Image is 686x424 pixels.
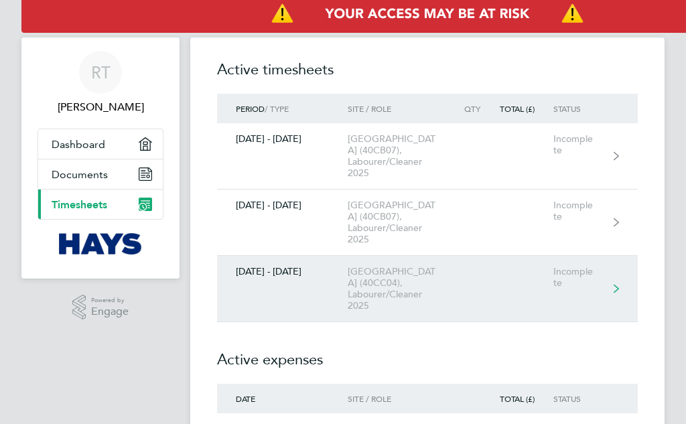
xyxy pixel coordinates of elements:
[236,103,265,114] span: Period
[38,129,163,159] a: Dashboard
[348,394,457,403] div: Site / Role
[553,200,612,222] div: Incomplete
[348,266,457,311] div: [GEOGRAPHIC_DATA] (40CC04), Labourer/Cleaner 2025
[217,133,348,145] div: [DATE] - [DATE]
[52,168,108,181] span: Documents
[38,159,163,189] a: Documents
[52,198,107,211] span: Timesheets
[38,51,163,115] a: RT[PERSON_NAME]
[91,295,129,306] span: Powered by
[91,306,129,317] span: Engage
[499,394,554,403] div: Total (£)
[91,64,111,81] span: RT
[348,133,457,179] div: [GEOGRAPHIC_DATA] (40CB07), Labourer/Cleaner 2025
[38,233,163,255] a: Go to home page
[217,322,638,384] h2: Active expenses
[348,200,457,245] div: [GEOGRAPHIC_DATA] (40CB07), Labourer/Cleaner 2025
[217,394,348,403] div: Date
[21,38,180,279] nav: Main navigation
[217,104,348,113] div: / Type
[217,256,638,322] a: [DATE] - [DATE][GEOGRAPHIC_DATA] (40CC04), Labourer/Cleaner 2025Incomplete
[553,104,612,113] div: Status
[457,104,499,113] div: Qty
[217,59,638,94] h2: Active timesheets
[38,99,163,115] span: Robert Taylor
[52,138,105,151] span: Dashboard
[553,266,612,289] div: Incomplete
[59,233,143,255] img: hays-logo-retina.png
[72,295,129,320] a: Powered byEngage
[217,123,638,190] a: [DATE] - [DATE][GEOGRAPHIC_DATA] (40CB07), Labourer/Cleaner 2025Incomplete
[217,200,348,211] div: [DATE] - [DATE]
[499,104,554,113] div: Total (£)
[553,133,612,156] div: Incomplete
[38,190,163,219] a: Timesheets
[217,190,638,256] a: [DATE] - [DATE][GEOGRAPHIC_DATA] (40CB07), Labourer/Cleaner 2025Incomplete
[553,394,612,403] div: Status
[217,266,348,277] div: [DATE] - [DATE]
[348,104,457,113] div: Site / Role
